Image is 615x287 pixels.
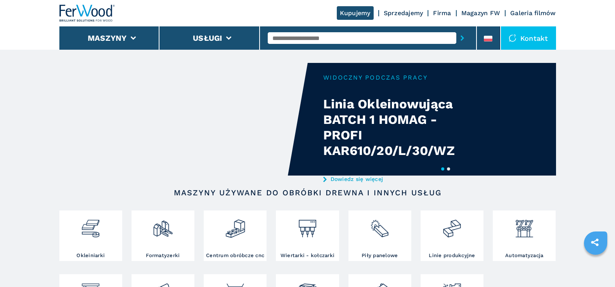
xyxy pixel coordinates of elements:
[297,212,318,239] img: foratrici_inseritrici_2.png
[59,5,115,22] img: Ferwood
[509,34,516,42] img: Kontakt
[337,6,374,20] a: Kupujemy
[88,33,127,43] button: Maszyny
[582,252,609,281] iframe: Chat
[193,33,222,43] button: Usługi
[281,252,334,259] h3: Wiertarki - kołczarki
[510,9,556,17] a: Galeria filmów
[433,9,451,17] a: Firma
[384,9,423,17] a: Sprzedajemy
[132,210,194,261] a: Formatyzerki
[59,63,308,176] video: Your browser does not support the video tag.
[442,212,462,239] img: linee_di_produzione_2.png
[84,188,531,197] h2: Maszyny używane do obróbki drewna i innych usług
[505,252,543,259] h3: Automatyzacja
[348,210,411,261] a: Piły panelowe
[369,212,390,239] img: sezionatrici_2.png
[146,252,180,259] h3: Formatyzerki
[514,212,535,239] img: automazione.png
[204,210,267,261] a: Centrum obróbcze cnc
[461,9,501,17] a: Magazyn FW
[80,212,101,239] img: bordatrici_1.png
[493,210,556,261] a: Automatyzacja
[429,252,475,259] h3: Linie produkcyjne
[456,29,468,47] button: submit-button
[59,210,122,261] a: Okleiniarki
[421,210,483,261] a: Linie produkcyjne
[362,252,398,259] h3: Piły panelowe
[76,252,105,259] h3: Okleiniarki
[152,212,173,239] img: squadratrici_2.png
[323,176,475,182] a: Dowiedz się więcej
[276,210,339,261] a: Wiertarki - kołczarki
[501,26,556,50] div: Kontakt
[225,212,246,239] img: centro_di_lavoro_cnc_2.png
[441,167,444,170] button: 1
[585,233,605,252] a: sharethis
[206,252,264,259] h3: Centrum obróbcze cnc
[447,167,450,170] button: 2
